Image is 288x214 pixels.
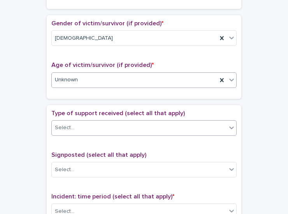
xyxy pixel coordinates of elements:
[55,124,74,132] div: Select...
[51,193,174,200] span: Incident: time period (select all that apply)
[51,62,154,68] span: Age of victim/survivor (if provided)
[55,76,78,84] span: Unknown
[55,34,113,42] span: [DEMOGRAPHIC_DATA]
[51,20,163,26] span: Gender of victim/survivor (if provided)
[51,152,146,158] span: Signposted (select all that apply)
[51,110,185,116] span: Type of support received (select all that apply)
[55,166,74,174] div: Select...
